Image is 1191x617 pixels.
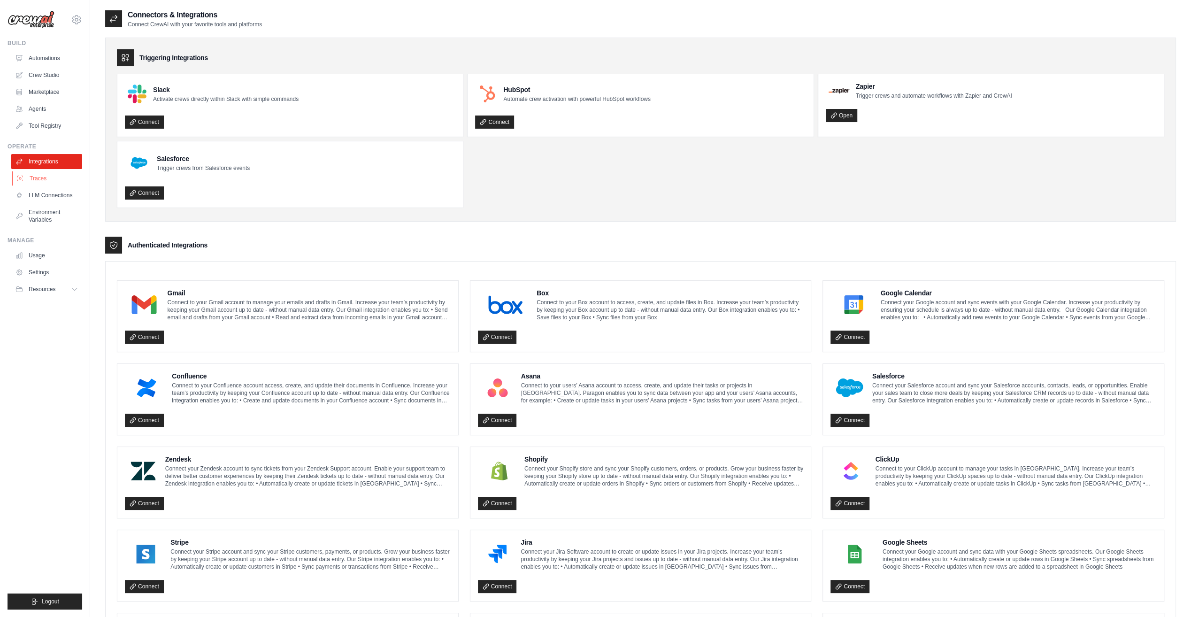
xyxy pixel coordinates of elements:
[157,154,250,163] h4: Salesforce
[125,331,164,344] a: Connect
[883,538,1156,547] h4: Google Sheets
[153,85,299,94] h4: Slack
[875,455,1156,464] h4: ClickUp
[172,382,450,404] p: Connect to your Confluence account access, create, and update their documents in Confluence. Incr...
[157,164,250,172] p: Trigger crews from Salesforce events
[833,462,868,480] img: ClickUp Logo
[11,51,82,66] a: Automations
[128,21,262,28] p: Connect CrewAI with your favorite tools and platforms
[11,248,82,263] a: Usage
[830,497,869,510] a: Connect
[170,538,450,547] h4: Stripe
[881,288,1156,298] h4: Google Calendar
[153,95,299,103] p: Activate crews directly within Slack with simple commands
[11,265,82,280] a: Settings
[481,378,515,397] img: Asana Logo
[128,295,161,314] img: Gmail Logo
[829,88,849,93] img: Zapier Logo
[478,331,517,344] a: Connect
[128,462,159,480] img: Zendesk Logo
[125,414,164,427] a: Connect
[521,538,803,547] h4: Jira
[128,85,146,103] img: Slack Logo
[11,118,82,133] a: Tool Registry
[128,9,262,21] h2: Connectors & Integrations
[8,143,82,150] div: Operate
[29,285,55,293] span: Resources
[537,288,803,298] h4: Box
[128,545,164,563] img: Stripe Logo
[503,95,650,103] p: Automate crew activation with powerful HubSpot workflows
[521,382,804,404] p: Connect to your users’ Asana account to access, create, and update their tasks or projects in [GE...
[881,299,1156,321] p: Connect your Google account and sync events with your Google Calendar. Increase your productivity...
[872,382,1156,404] p: Connect your Salesforce account and sync your Salesforce accounts, contacts, leads, or opportunit...
[481,295,530,314] img: Box Logo
[830,414,869,427] a: Connect
[503,85,650,94] h4: HubSpot
[11,154,82,169] a: Integrations
[883,548,1156,571] p: Connect your Google account and sync data with your Google Sheets spreadsheets. Our Google Sheets...
[521,371,804,381] h4: Asana
[11,188,82,203] a: LLM Connections
[475,116,514,129] a: Connect
[8,237,82,244] div: Manage
[11,68,82,83] a: Crew Studio
[856,92,1012,100] p: Trigger crews and automate workflows with Zapier and CrewAI
[42,598,59,605] span: Logout
[125,497,164,510] a: Connect
[8,594,82,609] button: Logout
[8,11,54,29] img: Logo
[11,282,82,297] button: Resources
[872,371,1156,381] h4: Salesforce
[875,465,1156,487] p: Connect to your ClickUp account to manage your tasks in [GEOGRAPHIC_DATA]. Increase your team’s p...
[833,295,874,314] img: Google Calendar Logo
[170,548,450,571] p: Connect your Stripe account and sync your Stripe customers, payments, or products. Grow your busi...
[537,299,803,321] p: Connect to your Box account to access, create, and update files in Box. Increase your team’s prod...
[8,39,82,47] div: Build
[830,580,869,593] a: Connect
[826,109,857,122] a: Open
[165,455,451,464] h4: Zendesk
[125,186,164,200] a: Connect
[521,548,803,571] p: Connect your Jira Software account to create or update issues in your Jira projects. Increase you...
[11,205,82,227] a: Environment Variables
[139,53,208,62] h3: Triggering Integrations
[125,580,164,593] a: Connect
[128,378,165,397] img: Confluence Logo
[128,240,207,250] h3: Authenticated Integrations
[481,462,518,480] img: Shopify Logo
[478,580,517,593] a: Connect
[478,85,497,103] img: HubSpot Logo
[524,465,803,487] p: Connect your Shopify store and sync your Shopify customers, orders, or products. Grow your busine...
[478,497,517,510] a: Connect
[833,545,876,563] img: Google Sheets Logo
[481,545,515,563] img: Jira Logo
[167,299,450,321] p: Connect to your Gmail account to manage your emails and drafts in Gmail. Increase your team’s pro...
[172,371,450,381] h4: Confluence
[478,414,517,427] a: Connect
[128,152,150,174] img: Salesforce Logo
[12,171,83,186] a: Traces
[167,288,450,298] h4: Gmail
[165,465,451,487] p: Connect your Zendesk account to sync tickets from your Zendesk Support account. Enable your suppo...
[11,85,82,100] a: Marketplace
[125,116,164,129] a: Connect
[830,331,869,344] a: Connect
[524,455,803,464] h4: Shopify
[856,82,1012,91] h4: Zapier
[11,101,82,116] a: Agents
[833,378,865,397] img: Salesforce Logo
